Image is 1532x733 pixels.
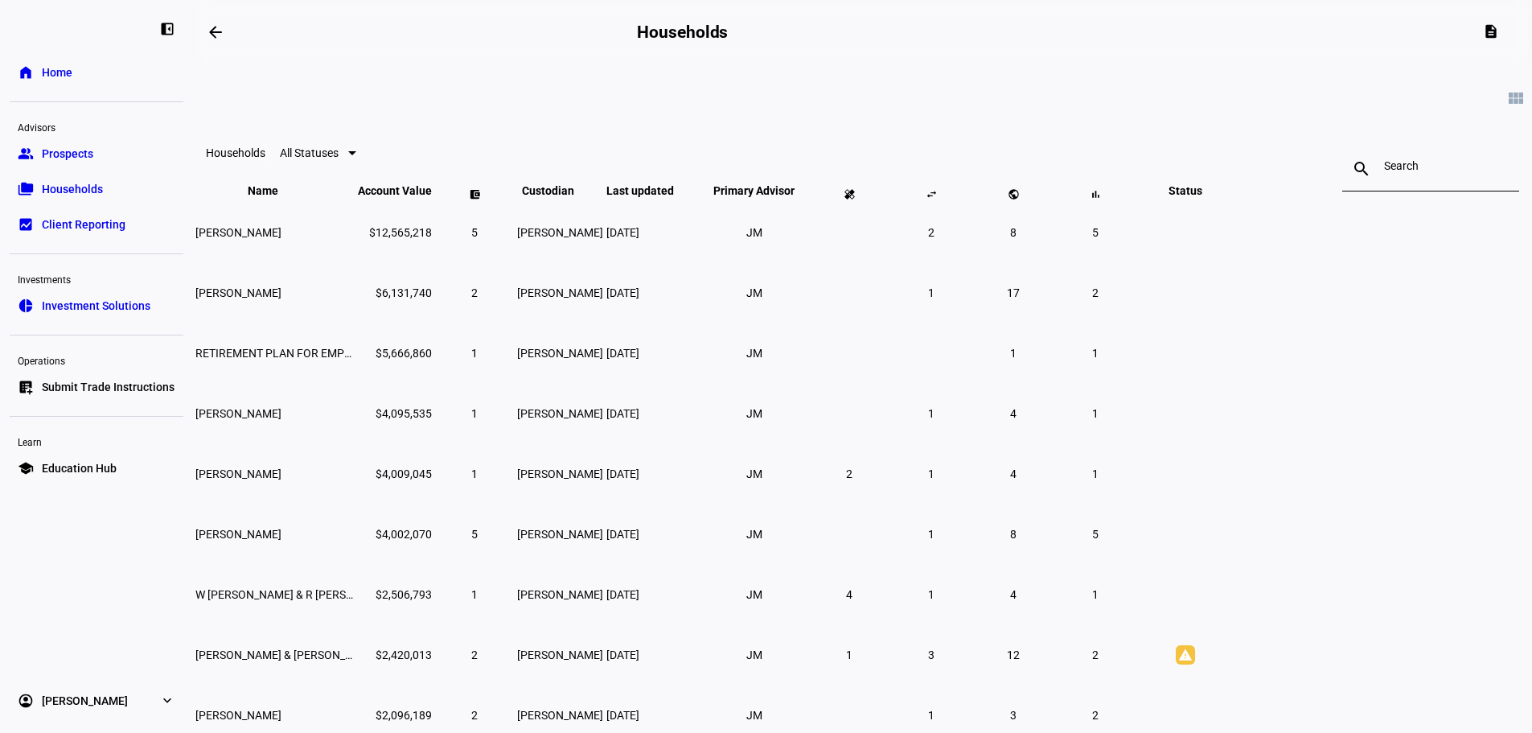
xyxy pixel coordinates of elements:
[606,184,698,197] span: Last updated
[280,146,339,159] span: All Statuses
[606,588,639,601] span: [DATE]
[740,339,769,368] li: JM
[10,430,183,452] div: Learn
[1092,528,1099,541] span: 5
[471,649,478,661] span: 2
[1092,588,1099,601] span: 1
[517,528,603,541] span: [PERSON_NAME]
[606,347,639,360] span: [DATE]
[1156,184,1214,197] span: Status
[18,216,34,233] eth-mat-symbol: bid_landscape
[206,23,225,42] mat-icon: arrow_backwards
[471,709,478,722] span: 2
[846,649,852,661] span: 1
[928,407,934,420] span: 1
[928,649,934,661] span: 3
[740,218,769,247] li: JM
[606,528,639,541] span: [DATE]
[1010,528,1017,541] span: 8
[42,298,150,314] span: Investment Solutions
[1506,89,1526,108] mat-icon: view_module
[42,379,175,395] span: Submit Trade Instructions
[195,528,281,541] span: Krista H Mendelsohn
[248,184,302,197] span: Name
[18,181,34,197] eth-mat-symbol: folder_copy
[637,23,728,42] h2: Households
[18,146,34,162] eth-mat-symbol: group
[471,588,478,601] span: 1
[159,693,175,709] eth-mat-symbol: expand_more
[42,460,117,476] span: Education Hub
[357,625,433,684] td: $2,420,013
[1007,649,1020,661] span: 12
[10,290,183,322] a: pie_chartInvestment Solutions
[195,467,281,480] span: Kesa Kivel
[606,467,639,480] span: [DATE]
[42,181,103,197] span: Households
[159,21,175,37] eth-mat-symbol: left_panel_close
[195,286,281,299] span: Peter Kreps
[18,64,34,80] eth-mat-symbol: home
[928,226,934,239] span: 2
[195,407,281,420] span: Averie D Cohen
[517,407,603,420] span: [PERSON_NAME]
[1007,286,1020,299] span: 17
[1010,226,1017,239] span: 8
[471,286,478,299] span: 2
[10,267,183,290] div: Investments
[10,115,183,138] div: Advisors
[471,407,478,420] span: 1
[10,173,183,205] a: folder_copyHouseholds
[195,226,281,239] span: Cathy R. Kornblith
[1092,649,1099,661] span: 2
[358,184,432,197] span: Account Value
[606,709,639,722] span: [DATE]
[357,504,433,563] td: $4,002,070
[1092,226,1099,239] span: 5
[1384,159,1477,172] input: Search
[740,580,769,609] li: JM
[42,216,125,233] span: Client Reporting
[517,347,603,360] span: [PERSON_NAME]
[701,184,807,197] span: Primary Advisor
[18,379,34,395] eth-mat-symbol: list_alt_add
[1176,645,1195,665] mat-icon: warning
[740,640,769,669] li: JM
[1092,286,1099,299] span: 2
[606,226,639,239] span: [DATE]
[517,226,603,239] span: [PERSON_NAME]
[846,588,852,601] span: 4
[517,649,603,661] span: [PERSON_NAME]
[517,588,603,601] span: [PERSON_NAME]
[740,520,769,549] li: JM
[18,460,34,476] eth-mat-symbol: school
[517,467,603,480] span: [PERSON_NAME]
[740,459,769,488] li: JM
[740,278,769,307] li: JM
[606,407,639,420] span: [DATE]
[606,286,639,299] span: [DATE]
[517,286,603,299] span: [PERSON_NAME]
[42,693,128,709] span: [PERSON_NAME]
[1010,588,1017,601] span: 4
[517,709,603,722] span: [PERSON_NAME]
[1010,347,1017,360] span: 1
[1342,159,1381,179] mat-icon: search
[471,226,478,239] span: 5
[195,649,380,661] span: J Koopman & J Koopman
[740,399,769,428] li: JM
[606,649,639,661] span: [DATE]
[928,528,934,541] span: 1
[928,286,934,299] span: 1
[928,588,934,601] span: 1
[471,467,478,480] span: 1
[10,56,183,89] a: homeHome
[928,467,934,480] span: 1
[1483,23,1499,39] mat-icon: description
[206,146,265,159] eth-data-table-title: Households
[1092,347,1099,360] span: 1
[10,348,183,371] div: Operations
[1092,407,1099,420] span: 1
[10,208,183,241] a: bid_landscapeClient Reporting
[357,565,433,624] td: $2,506,793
